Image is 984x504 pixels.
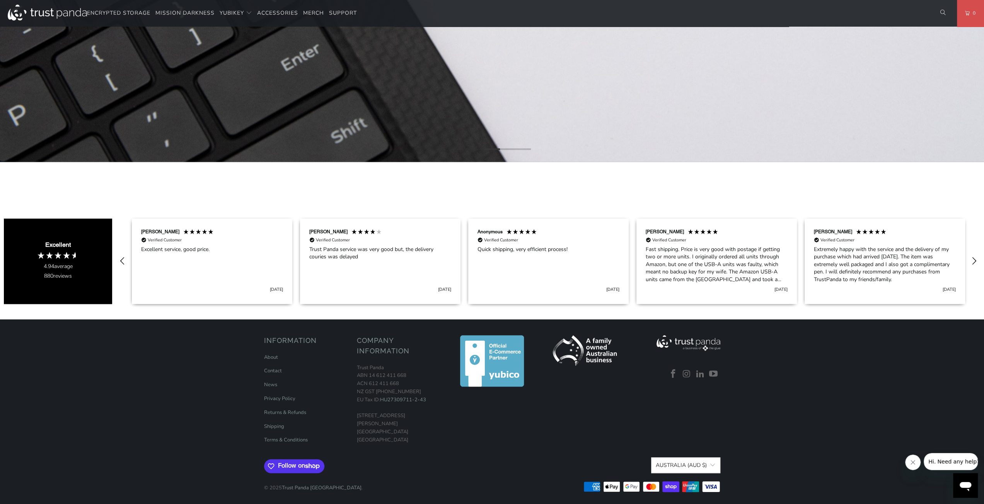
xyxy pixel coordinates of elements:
[515,148,531,150] li: Page dot 5
[633,219,801,304] div: [PERSON_NAME] Verified CustomerFast shipping. Price is very good with postage if getting two or m...
[924,453,978,470] iframe: Message from company
[484,237,518,243] div: Verified Customer
[113,252,132,270] div: REVIEWS.io Carousel Scroll Left
[128,219,296,304] div: [PERSON_NAME] Verified CustomerExcellent service, good price.[DATE]
[264,476,363,492] p: © 2025 .
[329,9,357,17] span: Support
[264,381,277,388] a: News
[970,9,976,17] span: 0
[141,229,179,235] div: [PERSON_NAME]
[141,246,283,253] div: Excellent service, good price.
[155,4,215,22] a: Mission Darkness
[264,436,308,443] a: Terms & Conditions
[351,229,384,237] div: 4 Stars
[4,177,980,208] iframe: Reviews Widget
[316,237,350,243] div: Verified Customer
[964,252,983,270] div: REVIEWS.io Carousel Scroll Right
[774,287,788,292] div: [DATE]
[905,455,921,470] iframe: Close message
[652,237,686,243] div: Verified Customer
[606,287,619,292] div: [DATE]
[309,229,348,235] div: [PERSON_NAME]
[694,369,706,379] a: Trust Panda Australia on LinkedIn
[87,9,150,17] span: Encrypted Storage
[303,4,324,22] a: Merch
[296,219,464,304] div: [PERSON_NAME] Verified CustomerTrust Panda service was very good but, the delivery couries was de...
[814,246,956,283] div: Extremely happy with the service and the delivery of my purchase which had arrived [DATE]. The it...
[44,263,73,270] div: average
[148,237,182,243] div: Verified Customer
[87,4,357,22] nav: Translation missing: en.navigation.header.main_nav
[478,246,619,253] div: Quick shipping, very efficient process!
[45,241,71,249] div: Excellent
[257,4,298,22] a: Accessories
[264,367,282,374] a: Contact
[708,369,720,379] a: Trust Panda Australia on YouTube
[500,148,515,150] li: Page dot 4
[646,246,788,283] div: Fast shipping. Price is very good with postage if getting two or more units. I originally ordered...
[380,396,426,403] a: HU27309711-2-43
[183,229,216,237] div: 5 Stars
[8,5,87,20] img: Trust Panda Australia
[264,423,284,430] a: Shipping
[309,246,451,261] div: Trust Panda service was very good but, the delivery couries was delayed
[87,4,150,22] a: Encrypted Storage
[44,263,54,270] span: 4.94
[37,251,79,260] div: 4.94 Stars
[257,9,298,17] span: Accessories
[651,457,720,473] button: Australia (AUD $)
[681,369,692,379] a: Trust Panda Australia on Instagram
[687,229,720,237] div: 5 Stars
[438,287,451,292] div: [DATE]
[668,369,679,379] a: Trust Panda Australia on Facebook
[155,9,215,17] span: Mission Darkness
[357,364,442,444] p: Trust Panda ABN 14 612 411 668 ACN 612 411 668 NZ GST [PHONE_NUMBER] EU Tax ID: [STREET_ADDRESS][...
[820,237,854,243] div: Verified Customer
[469,148,484,150] li: Page dot 2
[270,287,283,292] div: [DATE]
[303,9,324,17] span: Merch
[282,484,362,491] a: Trust Panda [GEOGRAPHIC_DATA]
[953,473,978,498] iframe: Button to launch messaging window
[856,229,888,237] div: 5 Stars
[329,4,357,22] a: Support
[44,272,72,280] div: reviews
[943,287,956,292] div: [DATE]
[484,148,500,150] li: Page dot 3
[220,9,244,17] span: YubiKey
[44,272,53,280] span: 880
[220,4,252,22] summary: YubiKey
[646,229,684,235] div: [PERSON_NAME]
[506,229,539,237] div: 5 Stars
[264,354,278,361] a: About
[464,219,633,304] div: Anonymous Verified CustomerQuick shipping, very efficient process![DATE]
[264,409,306,416] a: Returns & Refunds
[814,229,852,235] div: [PERSON_NAME]
[478,229,503,235] div: Anonymous
[454,148,469,150] li: Page dot 1
[264,395,295,402] a: Privacy Policy
[5,5,56,12] span: Hi. Need any help?
[801,219,969,304] div: [PERSON_NAME] Verified CustomerExtremely happy with the service and the delivery of my purchase w...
